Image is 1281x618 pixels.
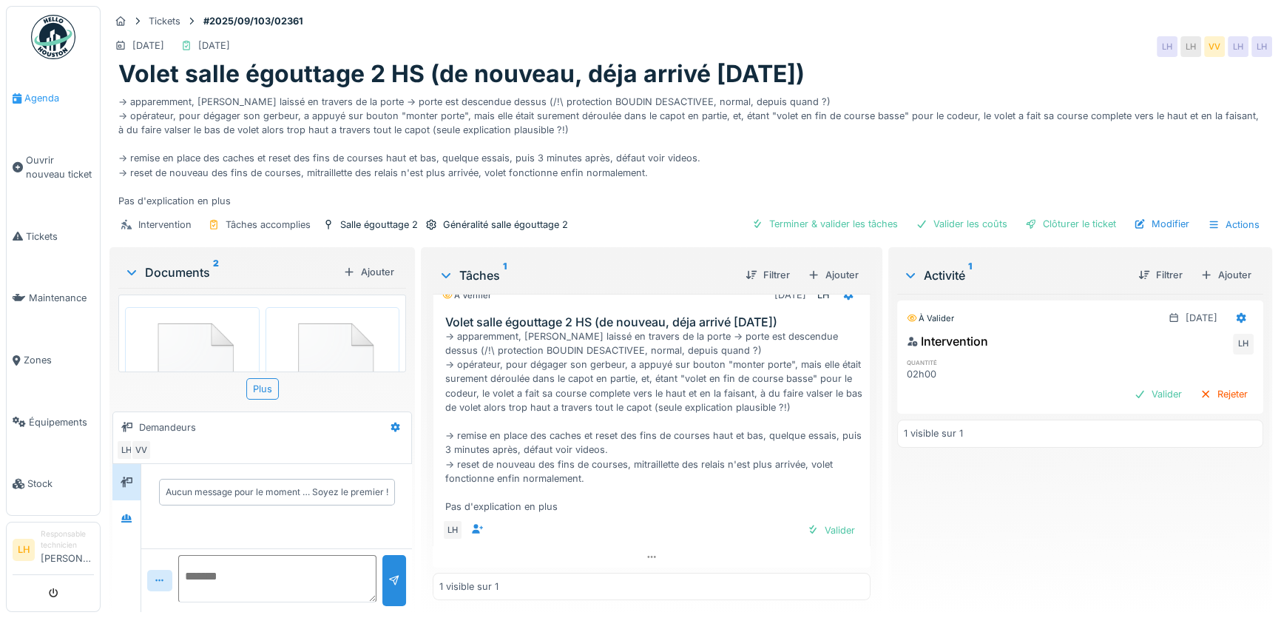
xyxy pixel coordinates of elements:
[124,263,337,281] div: Documents
[907,357,1019,367] h6: quantité
[7,453,100,515] a: Stock
[129,311,256,432] img: 84750757-fdcc6f00-afbb-11ea-908a-1074b026b06b.png
[1128,384,1188,404] div: Valider
[7,67,100,130] a: Agenda
[197,14,309,28] strong: #2025/09/103/02361
[968,266,972,284] sup: 1
[1228,36,1248,57] div: LH
[7,392,100,454] a: Équipements
[337,262,400,282] div: Ajouter
[802,265,865,285] div: Ajouter
[746,214,904,234] div: Terminer & valider les tâches
[1132,265,1189,285] div: Filtrer
[7,267,100,329] a: Maintenance
[1194,265,1257,285] div: Ajouter
[439,266,734,284] div: Tâches
[118,89,1263,209] div: -> apparemment, [PERSON_NAME] laissé en travers de la porte -> porte est descendue dessus (/!\ pr...
[1201,214,1266,235] div: Actions
[118,60,805,88] h1: Volet salle égouttage 2 HS (de nouveau, déja arrivé [DATE])
[31,15,75,59] img: Badge_color-CXgf-gQk.svg
[27,477,94,491] span: Stock
[443,218,568,232] div: Généralité salle égouttage 2
[1204,36,1225,57] div: VV
[1194,384,1254,404] div: Rejeter
[442,520,463,540] div: LH
[904,426,963,440] div: 1 visible sur 1
[442,289,491,302] div: À vérifier
[1180,36,1201,57] div: LH
[24,353,94,367] span: Zones
[1233,334,1254,355] div: LH
[13,539,35,561] li: LH
[445,329,864,514] div: -> apparemment, [PERSON_NAME] laissé en travers de la porte -> porte est descendue dessus (/!\ pr...
[26,153,94,181] span: Ouvrir nouveau ticket
[801,520,861,540] div: Valider
[226,218,311,232] div: Tâches accomplies
[26,229,94,243] span: Tickets
[774,288,806,302] div: [DATE]
[29,415,94,429] span: Équipements
[1128,214,1195,234] div: Modifier
[138,218,192,232] div: Intervention
[817,288,830,302] div: LH
[910,214,1013,234] div: Valider les coûts
[907,367,1019,381] div: 02h00
[445,315,864,329] h3: Volet salle égouttage 2 HS (de nouveau, déja arrivé [DATE])
[213,263,219,281] sup: 2
[131,440,152,460] div: VV
[340,218,418,232] div: Salle égouttage 2
[132,38,164,53] div: [DATE]
[149,14,180,28] div: Tickets
[29,291,94,305] span: Maintenance
[907,332,988,350] div: Intervention
[7,130,100,206] a: Ouvrir nouveau ticket
[24,91,94,105] span: Agenda
[198,38,230,53] div: [DATE]
[903,266,1126,284] div: Activité
[503,266,507,284] sup: 1
[166,486,388,499] div: Aucun message pour le moment … Soyez le premier !
[1157,36,1177,57] div: LH
[1251,36,1272,57] div: LH
[7,329,100,392] a: Zones
[740,265,796,285] div: Filtrer
[439,580,498,594] div: 1 visible sur 1
[269,311,396,432] img: 84750757-fdcc6f00-afbb-11ea-908a-1074b026b06b.png
[41,528,94,551] div: Responsable technicien
[13,528,94,575] a: LH Responsable technicien[PERSON_NAME]
[907,312,954,325] div: À valider
[1019,214,1122,234] div: Clôturer le ticket
[139,420,196,434] div: Demandeurs
[116,440,137,460] div: LH
[7,206,100,268] a: Tickets
[1186,311,1217,325] div: [DATE]
[246,378,279,400] div: Plus
[41,528,94,571] li: [PERSON_NAME]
